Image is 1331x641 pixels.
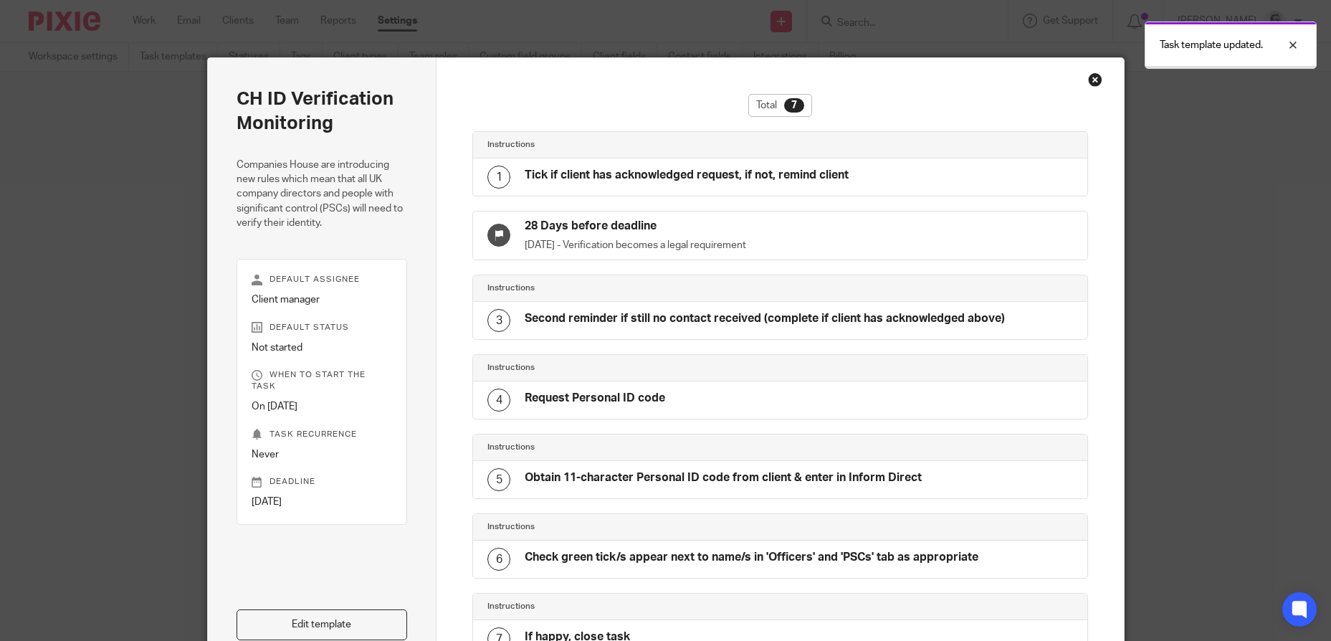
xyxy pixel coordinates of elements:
div: 7 [784,98,804,113]
h4: Tick if client has acknowledged request, if not, remind client [525,168,849,183]
p: On [DATE] [252,399,393,414]
p: Task template updated. [1160,38,1263,52]
h4: Second reminder if still no contact received (complete if client has acknowledged above) [525,311,1005,326]
div: Close this dialog window [1088,72,1102,87]
h4: Request Personal ID code [525,391,665,406]
div: 4 [487,389,510,412]
div: 1 [487,166,510,189]
h4: Instructions [487,282,780,294]
p: Not started [252,341,393,355]
p: Never [252,447,393,462]
div: 5 [487,468,510,491]
div: 3 [487,309,510,332]
p: Default status [252,322,393,333]
p: Task recurrence [252,429,393,440]
h4: Instructions [487,362,780,374]
h4: Instructions [487,601,780,612]
h4: Check green tick/s appear next to name/s in 'Officers' and 'PSCs' tab as appropriate [525,550,978,565]
h4: Instructions [487,442,780,453]
p: Companies House are introducing new rules which mean that all UK company directors and people wit... [237,158,408,231]
h4: 28 Days before deadline [525,219,780,234]
h2: CH ID Verification Monitoring [237,87,408,136]
p: Deadline [252,476,393,488]
p: [DATE] [252,495,393,509]
div: 6 [487,548,510,571]
p: [DATE] - Verification becomes a legal requirement [525,238,780,252]
h4: Instructions [487,521,780,533]
a: Edit template [237,609,408,640]
h4: Obtain 11-character Personal ID code from client & enter in Inform Direct [525,470,922,485]
div: Total [748,94,812,117]
p: When to start the task [252,369,393,392]
h4: Instructions [487,139,780,151]
p: Client manager [252,293,393,307]
p: Default assignee [252,274,393,285]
